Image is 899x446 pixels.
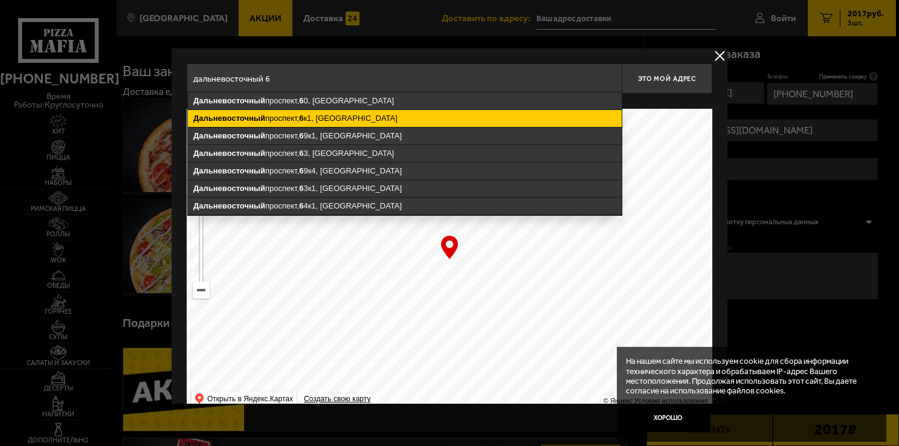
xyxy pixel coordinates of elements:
ymaps: © Яндекс [604,397,633,404]
ymaps: Дальневосточный [193,149,265,158]
ymaps: 6 [299,166,303,175]
button: Это мой адрес [622,63,712,94]
ymaps: Дальневосточный [193,184,265,193]
ymaps: 6 [299,184,303,193]
ymaps: Открыть в Яндекс.Картах [207,392,293,406]
ymaps: 6 [299,131,303,140]
ymaps: Дальневосточный [193,96,265,105]
input: Введите адрес доставки [187,63,622,94]
button: delivery type [712,48,727,63]
ymaps: 6 [299,149,303,158]
ymaps: проспект, 0, [GEOGRAPHIC_DATA] [188,92,622,109]
p: Укажите дом на карте или в поле ввода [187,97,357,106]
ymaps: 6 [299,96,303,105]
ymaps: проспект, 9к4, [GEOGRAPHIC_DATA] [188,163,622,179]
p: На нашем сайте мы используем cookie для сбора информации технического характера и обрабатываем IP... [626,356,869,395]
ymaps: Дальневосточный [193,166,265,175]
ymaps: проспект, 3, [GEOGRAPHIC_DATA] [188,145,622,162]
ymaps: 6 [299,114,303,123]
ymaps: проспект, к1, [GEOGRAPHIC_DATA] [188,110,622,127]
ymaps: проспект, 4к1, [GEOGRAPHIC_DATA] [188,198,622,215]
a: Создать свою карту [301,395,373,404]
ymaps: проспект, 9к1, [GEOGRAPHIC_DATA] [188,128,622,144]
button: Хорошо [626,404,710,433]
ymaps: Дальневосточный [193,201,265,210]
ymaps: Дальневосточный [193,131,265,140]
ymaps: 6 [299,201,303,210]
ymaps: Открыть в Яндекс.Картах [192,392,297,406]
span: Это мой адрес [638,75,696,83]
ymaps: проспект, 3к1, [GEOGRAPHIC_DATA] [188,180,622,197]
ymaps: Дальневосточный [193,114,265,123]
